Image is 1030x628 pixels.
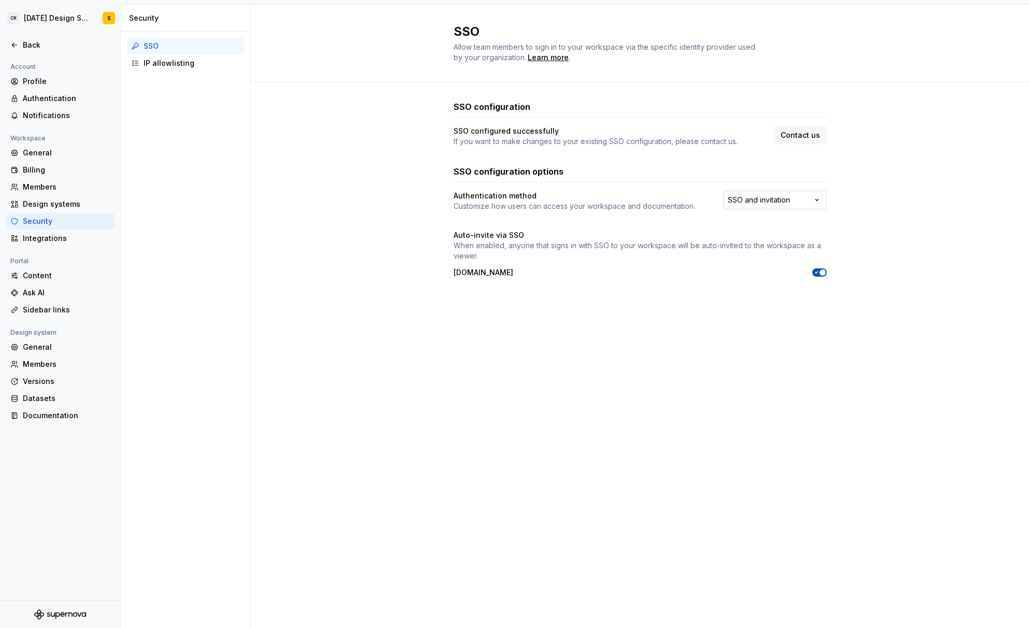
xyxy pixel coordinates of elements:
a: General [6,339,114,355]
a: Design systems [6,196,114,212]
a: Members [6,356,114,373]
p: When enabled, anyone that signs in with SSO to your workspace will be auto-invited to the workspa... [454,240,827,261]
div: Datasets [23,393,110,404]
div: CK [7,12,20,24]
a: Versions [6,373,114,390]
div: Design system [6,326,61,339]
span: . [526,54,570,62]
div: S [107,14,111,22]
div: Members [23,182,110,192]
a: Ask AI [6,284,114,301]
h4: SSO configured successfully [454,126,559,136]
div: Authentication [23,93,110,104]
div: Portal [6,255,33,267]
a: Authentication [6,90,114,107]
span: Allow team members to sign in to your workspace via the specific identity provider used by your o... [454,42,757,62]
div: Design systems [23,199,110,209]
div: Documentation [23,410,110,421]
h3: SSO configuration options [454,165,563,178]
a: Notifications [6,107,114,124]
h4: Authentication method [454,191,537,201]
svg: Supernova Logo [34,609,86,620]
a: Documentation [6,407,114,424]
div: SSO [144,41,239,51]
div: Workspace [6,132,50,145]
a: Profile [6,73,114,90]
a: Back [6,37,114,53]
a: Security [6,213,114,230]
a: General [6,145,114,161]
a: Learn more [528,52,569,63]
div: Ask AI [23,288,110,298]
a: IP allowlisting [127,55,244,72]
div: Account [6,61,40,73]
div: Security [129,13,246,23]
div: Security [23,216,110,226]
p: If you want to make changes to your existing SSO configuration, please contact us. [454,136,738,147]
div: Profile [23,76,110,87]
div: [DATE] Design System [24,13,90,23]
a: Integrations [6,230,114,247]
div: Integrations [23,233,110,244]
button: CK[DATE] Design SystemS [2,7,118,30]
a: Members [6,179,114,195]
a: SSO [127,38,244,54]
a: Datasets [6,390,114,407]
div: Back [23,40,110,50]
div: Notifications [23,110,110,121]
div: Content [23,270,110,281]
p: Customize how users can access your workspace and documentation. [454,201,695,211]
div: IP allowlisting [144,58,239,68]
span: Contact us [781,130,820,140]
div: General [23,342,110,352]
p: [DOMAIN_NAME] [454,267,513,278]
div: Versions [23,376,110,387]
div: Sidebar links [23,305,110,315]
a: Contact us [774,126,827,145]
div: Billing [23,165,110,175]
h2: SSO [454,23,814,40]
a: Content [6,267,114,284]
div: Members [23,359,110,369]
a: Sidebar links [6,302,114,318]
h4: Auto-invite via SSO [454,230,524,240]
h3: SSO configuration [454,101,530,113]
a: Billing [6,162,114,178]
div: General [23,148,110,158]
